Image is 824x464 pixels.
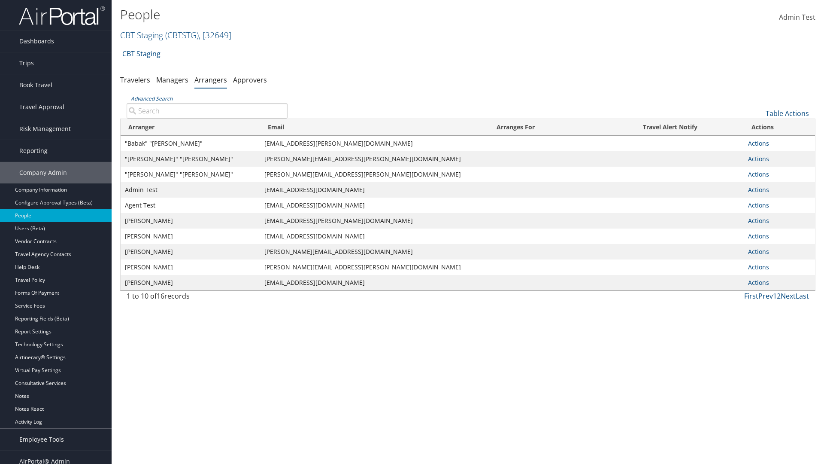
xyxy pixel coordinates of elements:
a: Prev [758,291,773,301]
td: [PERSON_NAME] [121,213,260,229]
span: Risk Management [19,118,71,140]
a: CBT Staging [122,45,161,62]
a: Admin Test [779,4,815,31]
a: Travelers [120,75,150,85]
td: [PERSON_NAME][EMAIL_ADDRESS][PERSON_NAME][DOMAIN_NAME] [260,151,489,167]
th: Travel Alert Notify: activate to sort column ascending [597,119,743,136]
a: 2 [777,291,781,301]
td: "Babak" "[PERSON_NAME]" [121,136,260,151]
a: Actions [748,186,769,194]
span: Dashboards [19,31,54,52]
a: Actions [748,155,769,163]
div: 1 to 10 of records [127,291,288,305]
td: [PERSON_NAME] [121,244,260,259]
a: Actions [748,217,769,225]
a: Table Actions [766,109,809,118]
a: Actions [748,278,769,287]
th: Arranger: activate to sort column descending [121,119,260,136]
td: [EMAIL_ADDRESS][PERSON_NAME][DOMAIN_NAME] [260,136,489,151]
span: 16 [157,291,164,301]
td: "[PERSON_NAME]" "[PERSON_NAME]" [121,167,260,182]
a: Arrangers [194,75,227,85]
a: Last [796,291,809,301]
th: Email: activate to sort column ascending [260,119,489,136]
td: "[PERSON_NAME]" "[PERSON_NAME]" [121,151,260,167]
span: Admin Test [779,12,815,22]
span: Company Admin [19,162,67,183]
td: [PERSON_NAME] [121,229,260,244]
a: Actions [748,139,769,147]
span: , [ 32649 ] [199,29,231,41]
td: Admin Test [121,182,260,198]
td: [EMAIL_ADDRESS][DOMAIN_NAME] [260,198,489,213]
span: ( CBTSTG ) [165,29,199,41]
td: [PERSON_NAME][EMAIL_ADDRESS][PERSON_NAME][DOMAIN_NAME] [260,259,489,275]
span: Reporting [19,140,48,162]
a: CBT Staging [120,29,231,41]
input: Advanced Search [127,103,288,119]
a: Managers [156,75,188,85]
a: Actions [748,201,769,209]
span: Book Travel [19,74,52,96]
span: Trips [19,52,34,74]
td: [PERSON_NAME][EMAIL_ADDRESS][PERSON_NAME][DOMAIN_NAME] [260,167,489,182]
a: Next [781,291,796,301]
a: First [744,291,758,301]
td: [PERSON_NAME] [121,275,260,290]
h1: People [120,6,584,24]
span: Employee Tools [19,429,64,450]
td: [PERSON_NAME][EMAIL_ADDRESS][DOMAIN_NAME] [260,244,489,259]
td: [EMAIL_ADDRESS][PERSON_NAME][DOMAIN_NAME] [260,213,489,229]
td: [EMAIL_ADDRESS][DOMAIN_NAME] [260,229,489,244]
td: [EMAIL_ADDRESS][DOMAIN_NAME] [260,275,489,290]
a: Actions [748,170,769,178]
td: [EMAIL_ADDRESS][DOMAIN_NAME] [260,182,489,198]
a: 1 [773,291,777,301]
th: Arranges For: activate to sort column ascending [489,119,597,136]
span: Travel Approval [19,96,64,118]
td: Agent Test [121,198,260,213]
img: airportal-logo.png [19,6,105,26]
a: Advanced Search [131,95,173,102]
td: [PERSON_NAME] [121,259,260,275]
a: Actions [748,263,769,271]
th: Actions [744,119,815,136]
a: Approvers [233,75,267,85]
a: Actions [748,247,769,256]
a: Actions [748,232,769,240]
